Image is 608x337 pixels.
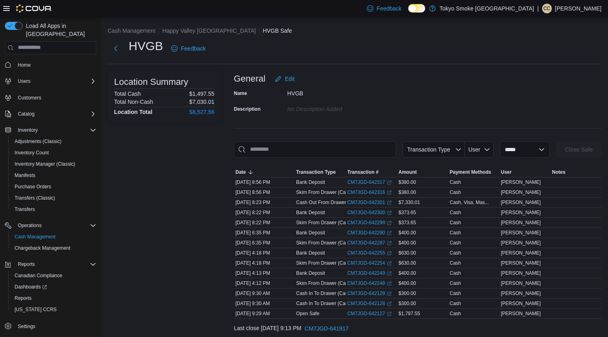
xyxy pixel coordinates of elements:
[11,204,38,214] a: Transfers
[501,199,541,206] span: [PERSON_NAME]
[108,27,602,36] nav: An example of EuiBreadcrumbs
[296,230,325,236] p: Bank Deposit
[11,171,38,180] a: Manifests
[234,289,294,298] div: [DATE] 9:30 AM
[234,278,294,288] div: [DATE] 4:12 PM
[347,230,392,236] a: CM7JGD-642290External link
[181,44,205,53] span: Feedback
[23,22,96,38] span: Load All Apps in [GEOGRAPHIC_DATA]
[114,77,188,87] h3: Location Summary
[296,310,319,317] p: Open Safe
[501,209,541,216] span: [PERSON_NAME]
[18,111,34,117] span: Catalog
[501,290,541,297] span: [PERSON_NAME]
[8,281,100,293] a: Dashboards
[387,241,392,246] svg: External link
[398,240,416,246] span: $400.00
[450,250,461,256] div: Cash
[11,204,96,214] span: Transfers
[234,90,247,97] label: Name
[8,181,100,192] button: Purchase Orders
[8,136,100,147] button: Adjustments (Classic)
[501,280,541,286] span: [PERSON_NAME]
[15,109,38,119] button: Catalog
[387,281,392,286] svg: External link
[450,169,491,175] span: Payment Methods
[8,231,100,242] button: Cash Management
[398,179,416,185] span: $380.00
[387,211,392,215] svg: External link
[347,240,392,246] a: CM7JGD-642287External link
[15,259,38,269] button: Reports
[263,27,292,34] button: HVGB Safe
[18,323,35,330] span: Settings
[347,189,392,196] a: CM7JGD-642316External link
[8,304,100,315] button: [US_STATE] CCRS
[398,260,416,266] span: $630.00
[189,109,214,115] h4: $8,527.56
[296,260,356,266] p: Skim From Drawer (Cash 1)
[15,172,35,179] span: Manifests
[296,209,325,216] p: Bank Deposit
[296,189,356,196] p: Skim From Drawer (Cash 1)
[168,40,209,57] a: Feedback
[398,169,417,175] span: Amount
[234,320,602,337] div: Last close [DATE] 9:13 PM
[387,312,392,316] svg: External link
[18,78,30,84] span: Users
[450,189,461,196] div: Cash
[8,158,100,170] button: Inventory Manager (Classic)
[465,141,494,158] button: User
[11,193,58,203] a: Transfers (Classic)
[287,87,396,97] div: HVGB
[296,199,366,206] p: Cash Out From Drawer (Cash 2)
[234,309,294,318] div: [DATE] 9:29 AM
[347,219,392,226] a: CM7JGD-642299External link
[552,169,566,175] span: Notes
[565,145,593,154] span: Close Safe
[15,234,55,240] span: Cash Management
[387,180,392,185] svg: External link
[305,324,349,333] span: CM7JGD-641917
[15,272,62,279] span: Canadian Compliance
[398,290,416,297] span: $300.00
[450,199,489,206] div: Cash, Visa, Mas...
[15,259,96,269] span: Reports
[15,93,96,103] span: Customers
[387,200,392,205] svg: External link
[234,228,294,238] div: [DATE] 6:35 PM
[18,261,35,267] span: Reports
[501,230,541,236] span: [PERSON_NAME]
[11,282,96,292] span: Dashboards
[8,192,100,204] button: Transfers (Classic)
[234,218,294,227] div: [DATE] 8:22 PM
[501,250,541,256] span: [PERSON_NAME]
[108,27,155,34] button: Cash Management
[162,27,256,34] button: Happy Valley [GEOGRAPHIC_DATA]
[296,270,325,276] p: Bank Deposit
[15,306,57,313] span: [US_STATE] CCRS
[15,161,75,167] span: Inventory Manager (Classic)
[15,295,32,301] span: Reports
[234,106,261,112] label: Description
[296,240,356,246] p: Skim From Drawer (Cash 1)
[542,4,552,13] div: Cody Cabot-Letto
[398,250,416,256] span: $630.00
[234,167,294,177] button: Date
[234,198,294,207] div: [DATE] 8:23 PM
[15,284,47,290] span: Dashboards
[501,300,541,307] span: [PERSON_NAME]
[15,183,51,190] span: Purchase Orders
[15,138,61,145] span: Adjustments (Classic)
[11,305,96,314] span: Washington CCRS
[398,280,416,286] span: $400.00
[551,167,602,177] button: Notes
[18,127,38,133] span: Inventory
[15,245,70,251] span: Chargeback Management
[234,268,294,278] div: [DATE] 4:13 PM
[2,320,100,332] button: Settings
[15,109,96,119] span: Catalog
[450,290,461,297] div: Cash
[398,189,416,196] span: $380.00
[468,146,481,153] span: User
